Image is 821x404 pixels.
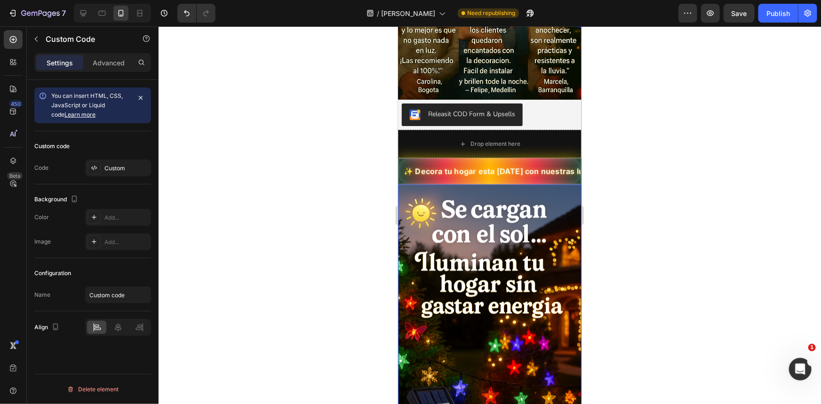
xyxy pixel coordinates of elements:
[398,26,582,404] iframe: Design area
[34,269,71,277] div: Configuration
[67,384,119,395] div: Delete element
[104,238,149,246] div: Add...
[104,214,149,222] div: Add...
[34,382,151,397] button: Delete element
[64,111,96,118] a: Learn more
[62,8,66,19] p: 7
[34,321,61,334] div: Align
[7,172,23,180] div: Beta
[93,58,125,68] p: Advanced
[34,193,80,206] div: Background
[758,4,798,23] button: Publish
[808,344,816,351] span: 1
[732,9,747,17] span: Save
[467,9,515,17] span: Need republishing
[34,238,51,246] div: Image
[34,142,70,151] div: Custom code
[766,8,790,18] div: Publish
[377,8,379,18] span: /
[724,4,755,23] button: Save
[34,291,50,299] div: Name
[34,164,48,172] div: Code
[47,58,73,68] p: Settings
[34,213,49,222] div: Color
[381,8,435,18] span: [PERSON_NAME]
[46,33,126,45] p: Custom Code
[9,100,23,108] div: 450
[104,164,149,173] div: Custom
[177,4,215,23] div: Undo/Redo
[789,358,812,380] iframe: Intercom live chat
[51,92,123,118] span: You can insert HTML, CSS, JavaScript or Liquid code
[4,4,70,23] button: 7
